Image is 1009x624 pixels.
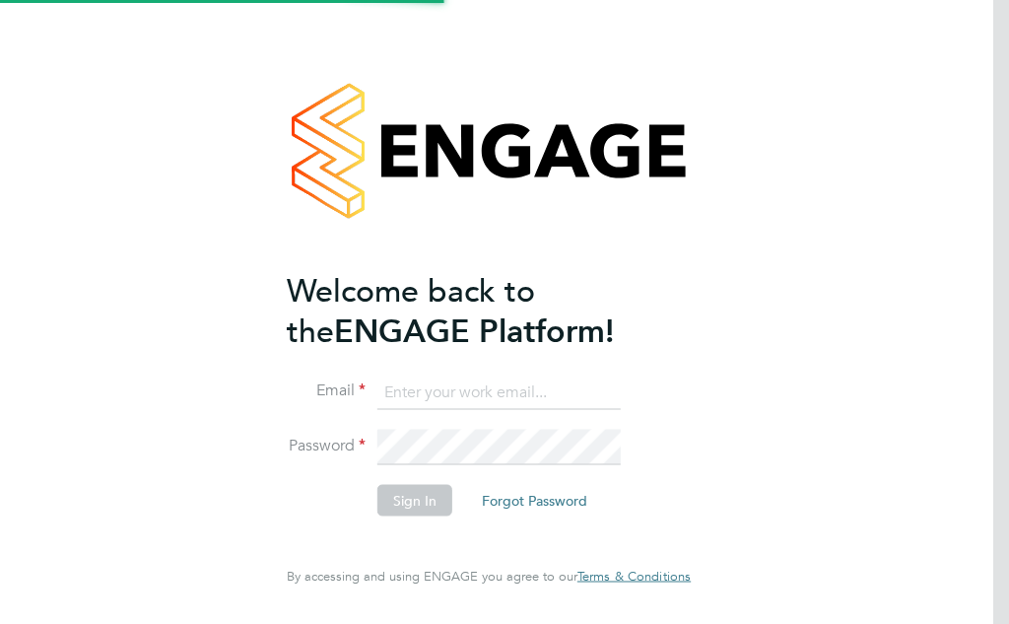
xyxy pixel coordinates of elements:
label: Password [287,436,366,456]
span: Welcome back to the [287,271,535,350]
a: Terms & Conditions [577,569,691,585]
input: Enter your work email... [377,375,621,410]
button: Forgot Password [466,485,603,517]
button: Sign In [377,485,452,517]
h2: ENGAGE Platform! [287,270,671,351]
span: By accessing and using ENGAGE you agree to our [287,568,691,585]
label: Email [287,381,366,401]
span: Terms & Conditions [577,568,691,585]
